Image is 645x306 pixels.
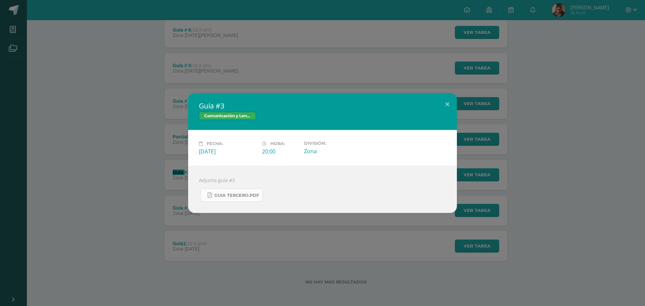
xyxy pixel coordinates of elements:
span: guia tercero.pdf [214,193,259,198]
div: 20:00 [262,148,299,155]
span: Comunicación y Lenguaje [199,112,256,120]
span: Fecha: [207,141,223,146]
div: Zona [304,147,362,155]
div: Adjunta guía #3 [188,166,457,213]
span: Hora: [270,141,285,146]
div: [DATE] [199,148,257,155]
button: Close (Esc) [438,93,457,116]
h2: Guía #3 [199,101,446,111]
a: guia tercero.pdf [201,189,263,202]
label: División: [304,141,362,146]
